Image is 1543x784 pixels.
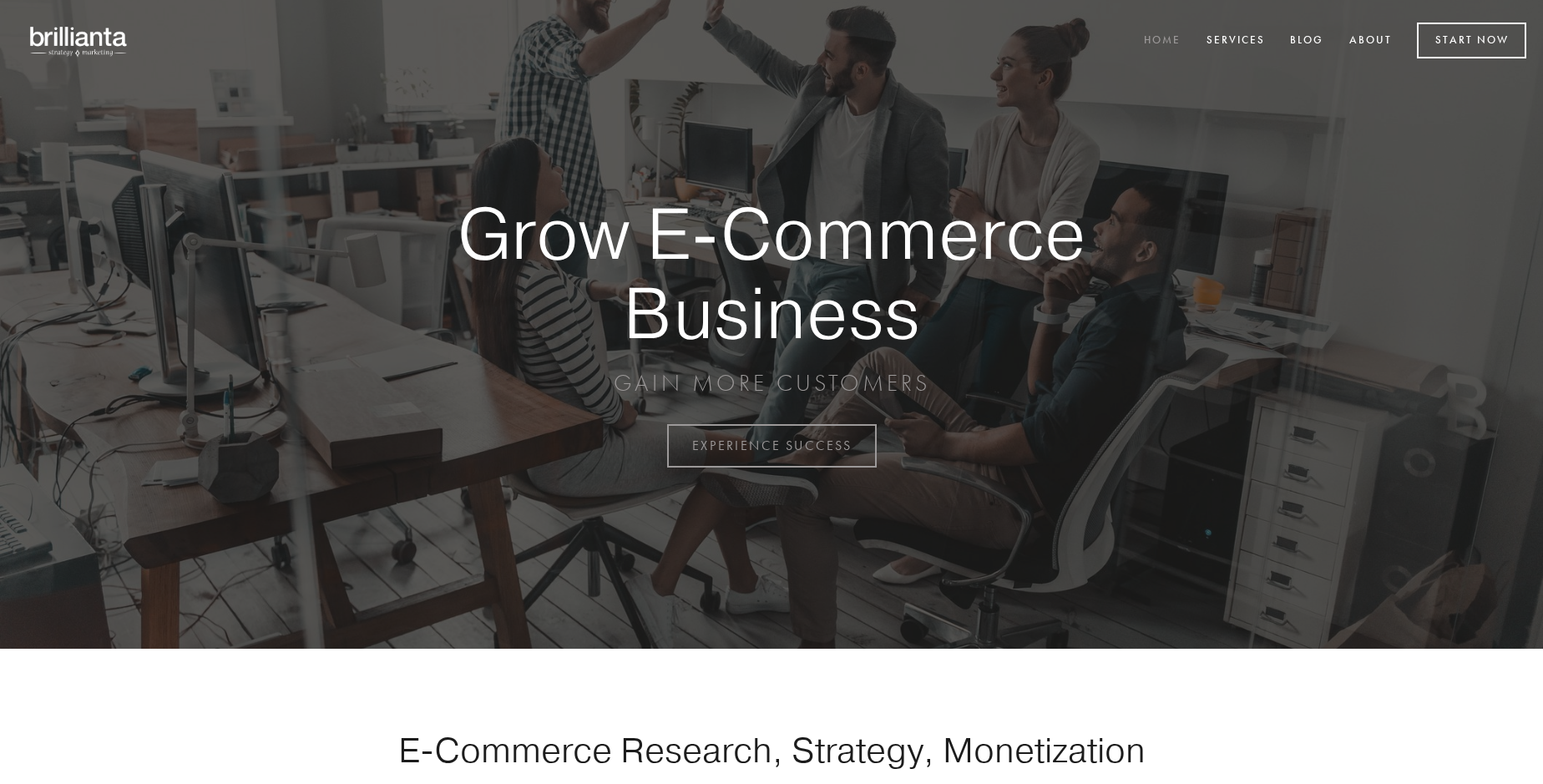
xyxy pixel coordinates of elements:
a: EXPERIENCE SUCCESS [667,424,877,468]
h1: E-Commerce Research, Strategy, Monetization [346,729,1197,771]
a: Blog [1279,28,1334,55]
img: brillianta - research, strategy, marketing [17,17,142,65]
strong: Grow E-Commerce Business [399,194,1144,352]
a: Services [1196,28,1276,55]
a: Home [1133,28,1191,55]
a: Start Now [1417,23,1526,58]
p: GAIN MORE CUSTOMERS [399,368,1144,398]
a: About [1338,28,1403,55]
